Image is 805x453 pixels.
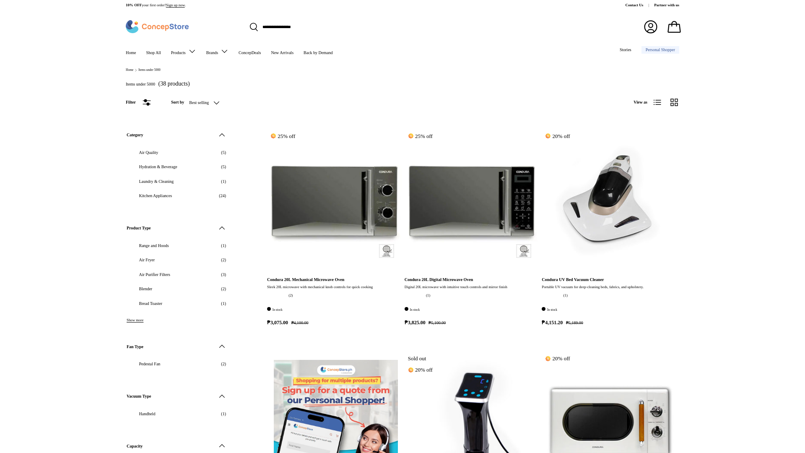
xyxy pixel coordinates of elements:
span: Capacity [127,443,213,449]
span: 20% off [542,131,573,141]
span: (2) [221,257,226,263]
span: Category [127,132,213,138]
span: Product Type [127,225,213,231]
a: Items under 5000 [138,68,161,72]
span: Blender [139,286,216,292]
span: (24) [219,193,226,199]
span: 25% off [267,131,299,141]
button: Filter [126,98,151,107]
a: Home [126,46,136,60]
span: Bread Toaster [139,300,216,307]
span: Air Quality [139,149,216,156]
a: Personal Shopper [641,46,679,54]
span: (2) [221,286,226,292]
span: Kitchen Appliances [139,193,214,199]
span: (3) [221,271,226,278]
a: Stories [620,43,631,57]
span: (5) [221,149,226,156]
summary: Products [166,43,201,60]
p: your first order! . [126,3,186,8]
span: Air Purifier Filters [139,271,216,278]
summary: Category [127,121,226,149]
span: 25% off [405,131,436,141]
a: Contact Us [626,3,654,8]
span: Best selling [189,100,209,105]
a: ConcepDeals [239,46,261,60]
h1: Items under 5000 [126,82,155,86]
span: Fan Type [127,344,213,350]
span: (1) [221,300,226,307]
summary: Fan Type [127,332,226,361]
span: (38 products) [158,81,190,87]
span: Vacuum Type [127,393,213,399]
strong: 10% OFF [126,3,142,7]
span: Hydration & Beverage [139,164,216,170]
span: (1) [221,242,226,249]
a: Sign up now [166,3,185,7]
a: Condura UV Bed Vacuum Cleaner [542,131,679,268]
button: Best selling [189,95,236,110]
span: Range and Hoods [139,242,216,249]
span: Personal Shopper [646,48,675,52]
nav: Primary [126,43,332,60]
span: Pedestal Fan [139,361,216,367]
nav: Breadcrumbs [126,68,679,73]
a: Products [171,43,196,60]
span: (1) [221,411,226,417]
span: (1) [221,178,226,185]
a: Condura 20L Digital Microwave Oven [405,277,473,282]
span: Filter [126,100,136,104]
span: Air Fryer [139,257,216,263]
a: Condura 20L Mechanical Microwave Oven [267,131,405,268]
nav: Secondary [600,43,679,60]
a: Condura UV Bed Vacuum Cleaner [542,277,604,282]
span: Handheld [139,411,216,417]
span: (2) [221,361,226,367]
a: Partner with us [654,3,679,8]
img: ConcepStore [126,20,189,33]
summary: Product Type [127,214,226,242]
a: Back by Demand [304,46,332,60]
label: Sort by [171,99,189,105]
a: Condura 20L Mechanical Microwave Oven [267,277,344,282]
button: Show more [127,318,143,322]
summary: Brands [201,43,234,60]
a: Shop All [146,46,161,60]
a: Brands [206,43,229,60]
a: Home [126,68,133,72]
summary: Vacuum Type [127,382,226,411]
a: New Arrivals [271,46,293,60]
span: Laundry & Cleaning [139,178,216,185]
span: View as [634,99,647,105]
span: (5) [221,164,226,170]
span: Sold out [405,353,430,364]
span: 20% off [542,353,573,364]
span: 20% off [405,364,436,375]
a: Condura 20L Digital Microwave Oven [405,131,542,268]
